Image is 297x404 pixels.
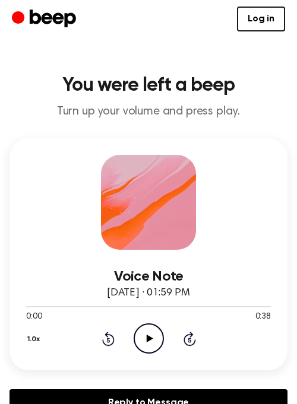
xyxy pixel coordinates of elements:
[12,8,79,31] a: Beep
[10,76,287,95] h1: You were left a beep
[10,104,287,119] p: Turn up your volume and press play.
[237,7,285,31] a: Log in
[26,269,271,285] h3: Voice Note
[26,311,42,323] span: 0:00
[107,288,190,298] span: [DATE] · 01:59 PM
[26,329,45,349] button: 1.0x
[255,311,271,323] span: 0:38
